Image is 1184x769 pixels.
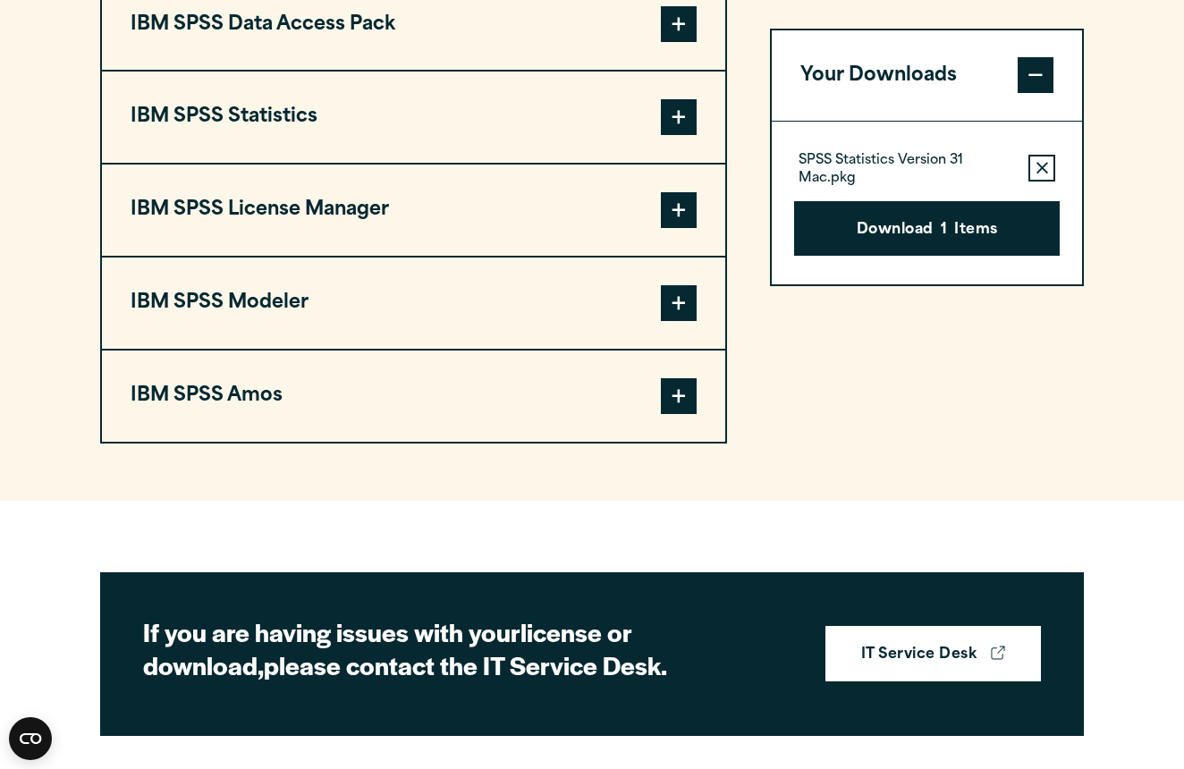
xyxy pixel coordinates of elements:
p: SPSS Statistics Version 31 Mac.pkg [799,153,1014,189]
button: IBM SPSS Statistics [102,72,725,163]
button: IBM SPSS Amos [102,351,725,442]
strong: license or download, [143,613,632,683]
button: IBM SPSS Modeler [102,258,725,349]
span: 1 [941,219,947,242]
button: IBM SPSS License Manager [102,165,725,256]
button: Open CMP widget [9,717,52,760]
button: Download1Items [794,201,1060,257]
strong: IT Service Desk [861,644,977,667]
a: IT Service Desk [825,626,1041,681]
div: Your Downloads [772,122,1082,285]
h2: If you are having issues with your please contact the IT Service Desk. [143,615,769,682]
button: Your Downloads [772,30,1082,122]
